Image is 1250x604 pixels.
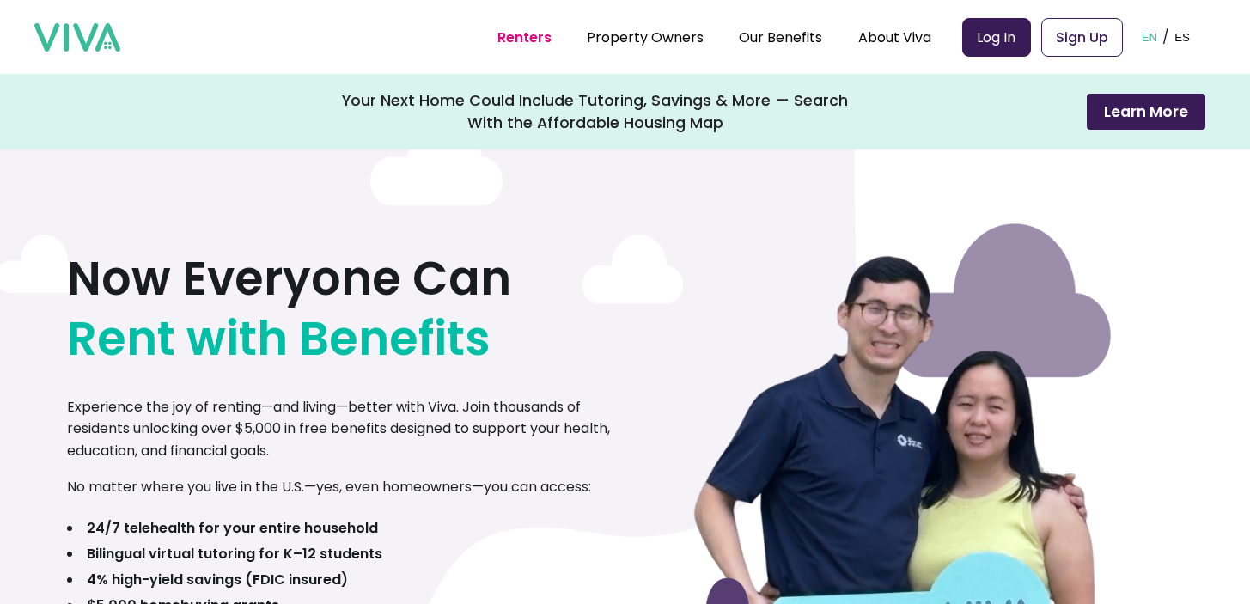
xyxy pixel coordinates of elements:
div: Our Benefits [739,15,822,58]
a: Sign Up [1041,18,1123,57]
p: / [1162,24,1169,50]
h1: Now Everyone Can [67,248,511,369]
b: 4% high-yield savings (FDIC insured) [87,570,348,589]
div: About Viva [858,15,931,58]
button: Learn More [1087,94,1205,130]
button: EN [1137,10,1163,64]
b: Bilingual virtual tutoring for K–12 students [87,544,382,564]
a: Renters [497,27,552,47]
button: ES [1169,10,1195,64]
p: No matter where you live in the U.S.—yes, even homeowners—you can access: [67,476,591,498]
a: Property Owners [587,27,704,47]
img: viva [34,23,120,52]
a: Log In [962,18,1031,57]
span: Rent with Benefits [67,308,491,369]
b: 24/7 telehealth for your entire household [87,518,378,538]
p: Experience the joy of renting—and living—better with Viva. Join thousands of residents unlocking ... [67,396,625,462]
div: Your Next Home Could Include Tutoring, Savings & More — Search With the Affordable Housing Map [342,89,849,134]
